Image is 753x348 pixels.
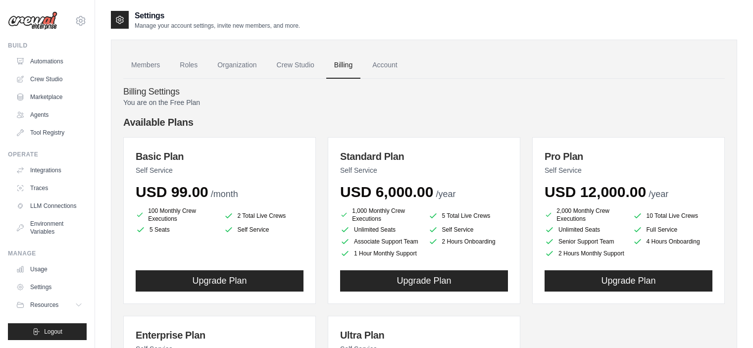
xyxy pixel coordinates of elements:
a: Usage [12,261,87,277]
div: Build [8,42,87,50]
li: 100 Monthly Crew Executions [136,207,216,223]
p: Self Service [136,165,303,175]
a: Marketplace [12,89,87,105]
a: Crew Studio [269,52,322,79]
h4: Available Plans [123,115,725,129]
h3: Standard Plan [340,149,508,163]
button: Upgrade Plan [545,270,712,292]
span: Resources [30,301,58,309]
li: 1,000 Monthly Crew Executions [340,207,420,223]
a: Tool Registry [12,125,87,141]
a: Settings [12,279,87,295]
a: Integrations [12,162,87,178]
li: Self Service [428,225,508,235]
li: 1 Hour Monthly Support [340,249,420,258]
a: Roles [172,52,205,79]
li: 2 Hours Monthly Support [545,249,625,258]
span: /year [649,189,668,199]
li: 2 Hours Onboarding [428,237,508,247]
h3: Enterprise Plan [136,328,303,342]
h4: Billing Settings [123,87,725,98]
li: Full Service [633,225,713,235]
span: USD 6,000.00 [340,184,433,200]
li: 5 Seats [136,225,216,235]
div: Operate [8,150,87,158]
div: Manage [8,249,87,257]
a: Members [123,52,168,79]
li: 4 Hours Onboarding [633,237,713,247]
a: Organization [209,52,264,79]
p: Self Service [545,165,712,175]
span: /month [211,189,238,199]
span: USD 12,000.00 [545,184,646,200]
a: LLM Connections [12,198,87,214]
li: 5 Total Live Crews [428,209,508,223]
button: Resources [12,297,87,313]
li: Unlimited Seats [545,225,625,235]
h3: Ultra Plan [340,328,508,342]
button: Upgrade Plan [340,270,508,292]
a: Agents [12,107,87,123]
img: Logo [8,11,57,30]
li: Unlimited Seats [340,225,420,235]
span: Logout [44,328,62,336]
p: You are on the Free Plan [123,98,725,107]
li: Senior Support Team [545,237,625,247]
a: Account [364,52,405,79]
a: Traces [12,180,87,196]
h3: Pro Plan [545,149,712,163]
p: Manage your account settings, invite new members, and more. [135,22,300,30]
p: Self Service [340,165,508,175]
h3: Basic Plan [136,149,303,163]
span: /year [436,189,455,199]
a: Environment Variables [12,216,87,240]
span: USD 99.00 [136,184,208,200]
button: Upgrade Plan [136,270,303,292]
li: Associate Support Team [340,237,420,247]
h2: Settings [135,10,300,22]
li: 10 Total Live Crews [633,209,713,223]
li: 2 Total Live Crews [224,209,304,223]
a: Crew Studio [12,71,87,87]
li: 2,000 Monthly Crew Executions [545,207,625,223]
a: Automations [12,53,87,69]
button: Logout [8,323,87,340]
a: Billing [326,52,360,79]
li: Self Service [224,225,304,235]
